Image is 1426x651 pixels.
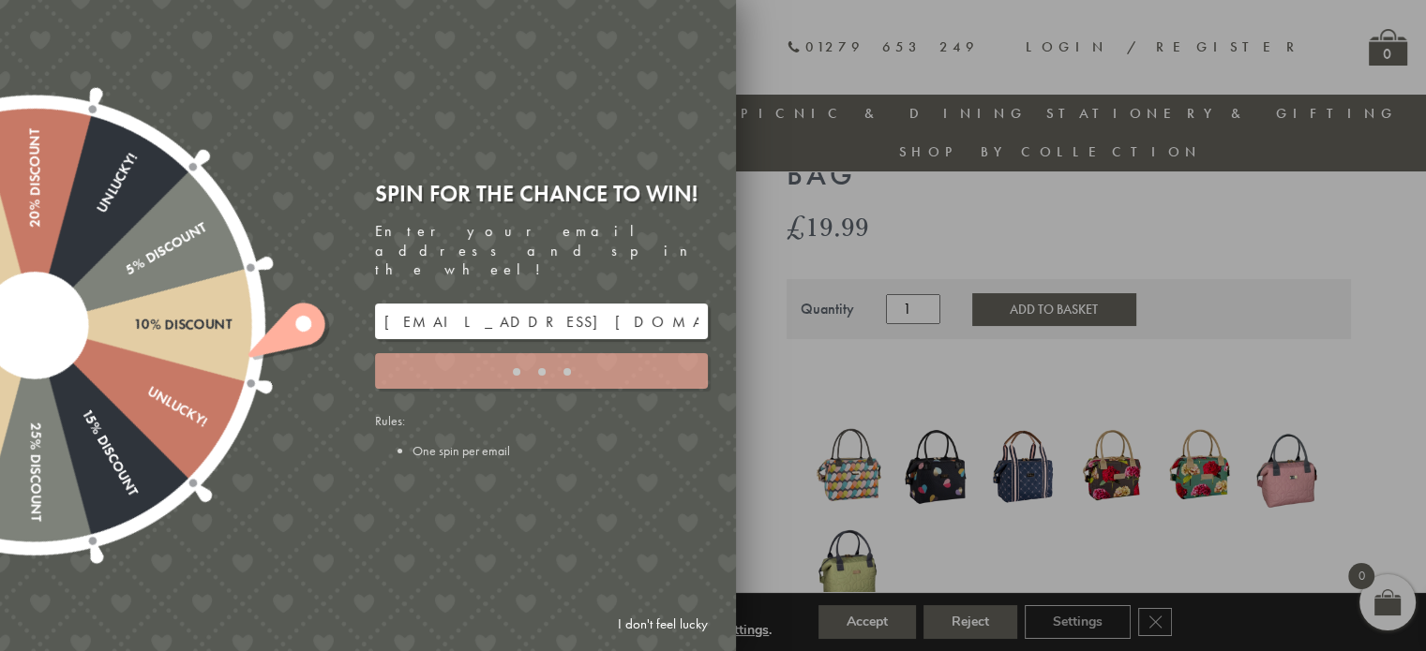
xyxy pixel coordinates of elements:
div: 20% Discount [27,129,43,326]
div: Unlucky! [28,151,141,329]
a: I don't feel lucky [608,607,717,642]
input: Your email [375,303,708,339]
div: 10% Discount [36,318,233,333]
div: Spin for the chance to win! [375,179,708,208]
li: One spin per email [413,442,708,459]
div: Unlucky! [31,318,209,431]
div: Enter your email address and spin the wheel! [375,222,708,280]
div: Rules: [375,412,708,459]
div: 25% Discount [27,326,43,523]
div: 15% Discount [28,321,141,499]
div: 5% Discount [31,220,209,333]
